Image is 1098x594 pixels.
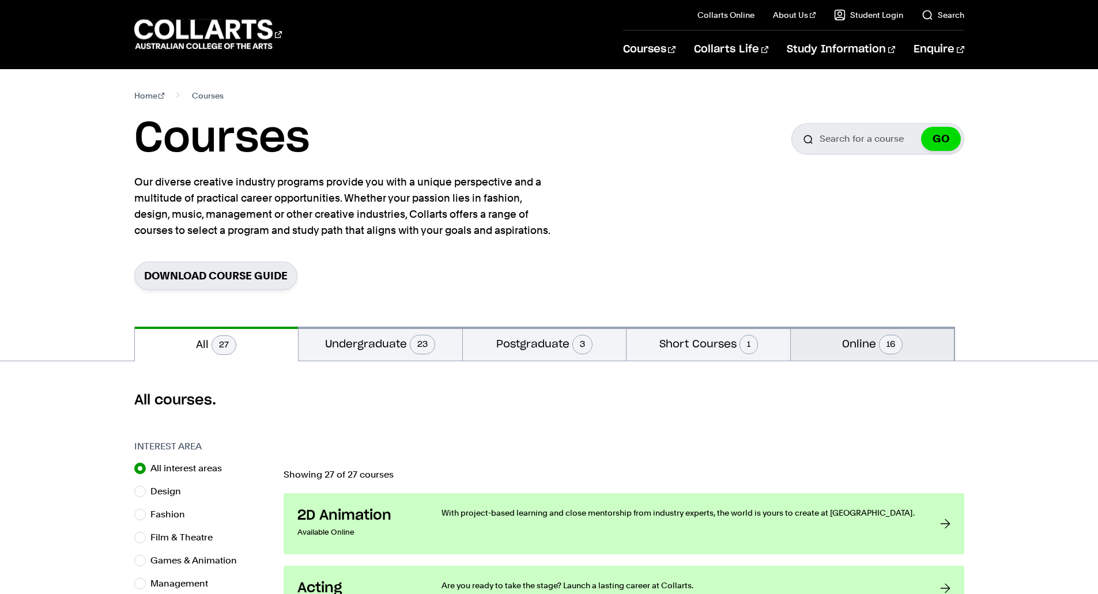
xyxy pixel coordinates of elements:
p: Available Online [297,524,418,540]
h2: All courses. [134,391,964,410]
a: Download Course Guide [134,262,297,290]
span: 27 [212,335,236,355]
span: Courses [192,88,224,104]
button: All27 [135,327,299,361]
a: 2D Animation Available Online With project-based learning and close mentorship from industry expe... [284,493,964,554]
a: Collarts Online [697,9,754,21]
label: Games & Animation [150,553,246,569]
button: Undergraduate23 [299,327,462,361]
label: Fashion [150,506,194,523]
h3: Interest Area [134,440,272,453]
p: With project-based learning and close mentorship from industry experts, the world is yours to cre... [442,507,917,519]
a: Enquire [914,31,964,69]
button: GO [921,127,961,151]
p: Are you ready to take the stage? Launch a lasting career at Collarts. [442,580,917,591]
label: All interest areas [150,460,231,476]
span: 3 [572,335,593,354]
p: Showing 27 of 27 courses [284,470,964,479]
a: Student Login [834,9,903,21]
a: Study Information [787,31,895,69]
label: Design [150,483,190,500]
button: Postgraduate3 [463,327,627,361]
label: Film & Theatre [150,529,222,546]
button: Online16 [791,327,954,361]
a: Home [134,88,165,104]
h3: 2D Animation [297,507,418,524]
a: Search [922,9,964,21]
p: Our diverse creative industry programs provide you with a unique perspective and a multitude of p... [134,174,555,239]
a: About Us [773,9,816,21]
span: 1 [739,335,758,354]
label: Management [150,576,217,592]
a: Courses [623,31,676,69]
span: 16 [879,335,903,354]
input: Search for a course [791,123,964,154]
h1: Courses [134,113,310,165]
button: Short Courses1 [627,327,790,361]
a: Collarts Life [694,31,768,69]
div: Go to homepage [134,18,282,51]
span: 23 [410,335,435,354]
